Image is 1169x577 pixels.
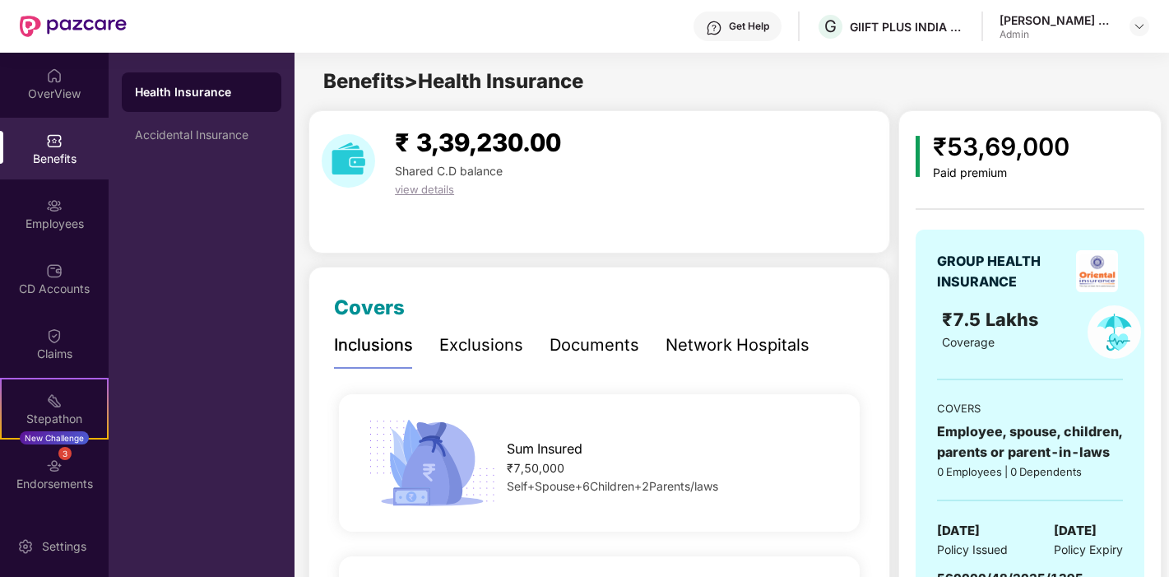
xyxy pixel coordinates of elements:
[46,393,63,409] img: svg+xml;base64,PHN2ZyB4bWxucz0iaHR0cDovL3d3dy53My5vcmcvMjAwMC9zdmciIHdpZHRoPSIyMSIgaGVpZ2h0PSIyMC...
[395,128,561,157] span: ₹ 3,39,230.00
[706,20,722,36] img: svg+xml;base64,PHN2ZyBpZD0iSGVscC0zMngzMiIgeG1sbnM9Imh0dHA6Ly93d3cudzMub3JnLzIwMDAvc3ZnIiB3aWR0aD...
[20,431,89,444] div: New Challenge
[550,333,639,358] div: Documents
[916,136,920,177] img: icon
[824,16,837,36] span: G
[334,333,413,358] div: Inclusions
[135,128,268,142] div: Accidental Insurance
[17,538,34,555] img: svg+xml;base64,PHN2ZyBpZD0iU2V0dGluZy0yMHgyMCIgeG1sbnM9Imh0dHA6Ly93d3cudzMub3JnLzIwMDAvc3ZnIiB3aW...
[322,134,375,188] img: download
[937,463,1123,480] div: 0 Employees | 0 Dependents
[2,411,107,427] div: Stepathon
[334,295,405,319] span: Covers
[937,421,1123,463] div: Employee, spouse, children, parents or parent-in-laws
[46,328,63,344] img: svg+xml;base64,PHN2ZyBpZD0iQ2xhaW0iIHhtbG5zPSJodHRwOi8vd3d3LnczLm9yZy8yMDAwL3N2ZyIgd2lkdGg9IjIwIi...
[395,183,454,196] span: view details
[363,415,501,511] img: icon
[1000,12,1115,28] div: [PERSON_NAME] Deb
[937,251,1070,292] div: GROUP HEALTH INSURANCE
[507,439,582,459] span: Sum Insured
[323,69,583,93] span: Benefits > Health Insurance
[1133,20,1146,33] img: svg+xml;base64,PHN2ZyBpZD0iRHJvcGRvd24tMzJ4MzIiIHhtbG5zPSJodHRwOi8vd3d3LnczLm9yZy8yMDAwL3N2ZyIgd2...
[933,166,1069,180] div: Paid premium
[1088,305,1141,359] img: policyIcon
[942,309,1043,330] span: ₹7.5 Lakhs
[37,538,91,555] div: Settings
[666,333,809,358] div: Network Hospitals
[20,16,127,37] img: New Pazcare Logo
[439,333,523,358] div: Exclusions
[937,541,1008,559] span: Policy Issued
[46,198,63,214] img: svg+xml;base64,PHN2ZyBpZD0iRW1wbG95ZWVzIiB4bWxucz0iaHR0cDovL3d3dy53My5vcmcvMjAwMC9zdmciIHdpZHRoPS...
[135,84,268,100] div: Health Insurance
[1054,521,1097,541] span: [DATE]
[850,19,965,35] div: GIIFT PLUS INDIA PRIVATE LIMITED
[937,521,980,541] span: [DATE]
[46,458,63,474] img: svg+xml;base64,PHN2ZyBpZD0iRW5kb3JzZW1lbnRzIiB4bWxucz0iaHR0cDovL3d3dy53My5vcmcvMjAwMC9zdmciIHdpZH...
[729,20,769,33] div: Get Help
[46,263,63,279] img: svg+xml;base64,PHN2ZyBpZD0iQ0RfQWNjb3VudHMiIGRhdGEtbmFtZT0iQ0QgQWNjb3VudHMiIHhtbG5zPSJodHRwOi8vd3...
[1000,28,1115,41] div: Admin
[933,128,1069,166] div: ₹53,69,000
[1054,541,1123,559] span: Policy Expiry
[58,447,72,460] div: 3
[942,335,995,349] span: Coverage
[395,164,503,178] span: Shared C.D balance
[507,479,718,493] span: Self+Spouse+6Children+2Parents/laws
[507,459,837,477] div: ₹7,50,000
[46,133,63,149] img: svg+xml;base64,PHN2ZyBpZD0iQmVuZWZpdHMiIHhtbG5zPSJodHRwOi8vd3d3LnczLm9yZy8yMDAwL3N2ZyIgd2lkdGg9Ij...
[46,67,63,84] img: svg+xml;base64,PHN2ZyBpZD0iSG9tZSIgeG1sbnM9Imh0dHA6Ly93d3cudzMub3JnLzIwMDAvc3ZnIiB3aWR0aD0iMjAiIG...
[937,400,1123,416] div: COVERS
[1076,250,1118,292] img: insurerLogo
